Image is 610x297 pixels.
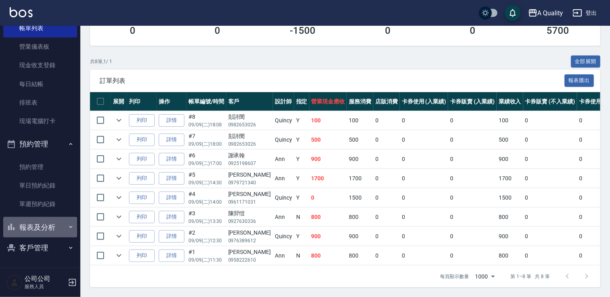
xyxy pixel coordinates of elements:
[347,150,373,169] td: 900
[188,160,224,167] p: 09/09 (二) 17:00
[523,92,577,111] th: 卡券販賣 (不入業績)
[523,227,577,246] td: 0
[347,188,373,207] td: 1500
[373,246,400,265] td: 0
[215,25,221,36] h3: 0
[228,209,271,218] div: 陳羿愷
[373,130,400,149] td: 0
[129,192,155,204] button: 列印
[400,246,448,265] td: 0
[511,273,550,280] p: 第 1–8 筆 共 8 筆
[577,111,610,130] td: 0
[347,130,373,149] td: 500
[400,208,448,227] td: 0
[523,208,577,227] td: 0
[565,76,594,84] a: 報表匯出
[186,169,226,188] td: #5
[188,218,224,225] p: 09/09 (二) 13:30
[228,160,271,167] p: 0925198607
[188,179,224,186] p: 09/09 (二) 14:30
[228,218,271,225] p: 0927630336
[577,208,610,227] td: 0
[10,7,33,17] img: Logo
[228,198,271,206] p: 0961171031
[3,176,77,195] a: 單日預約紀錄
[448,246,497,265] td: 0
[448,188,497,207] td: 0
[127,92,157,111] th: 列印
[159,230,184,243] a: 詳情
[3,195,77,213] a: 單週預約紀錄
[448,208,497,227] td: 0
[294,188,309,207] td: Y
[577,188,610,207] td: 0
[577,92,610,111] th: 卡券使用(-)
[347,208,373,227] td: 800
[273,208,294,227] td: Ann
[309,111,347,130] td: 100
[569,6,600,21] button: 登出
[373,169,400,188] td: 0
[373,111,400,130] td: 0
[400,227,448,246] td: 0
[113,192,125,204] button: expand row
[188,237,224,244] p: 09/09 (二) 12:30
[497,130,523,149] td: 500
[523,150,577,169] td: 0
[3,217,77,238] button: 報表及分析
[400,150,448,169] td: 0
[497,208,523,227] td: 800
[186,150,226,169] td: #6
[113,153,125,165] button: expand row
[373,188,400,207] td: 0
[294,150,309,169] td: Y
[228,248,271,256] div: [PERSON_NAME]
[400,92,448,111] th: 卡券使用 (入業績)
[523,169,577,188] td: 0
[3,75,77,93] a: 每日結帳
[186,188,226,207] td: #4
[577,246,610,265] td: 0
[226,92,273,111] th: 客戶
[347,246,373,265] td: 800
[497,150,523,169] td: 900
[129,250,155,262] button: 列印
[294,130,309,149] td: Y
[497,92,523,111] th: 業績收入
[565,74,594,87] button: 報表匯出
[6,274,23,291] img: Person
[577,227,610,246] td: 0
[3,56,77,74] a: 現金收支登錄
[3,37,77,56] a: 營業儀表板
[385,25,391,36] h3: 0
[525,5,567,21] button: A Quality
[571,56,601,68] button: 全部展開
[294,92,309,111] th: 指定
[129,211,155,223] button: 列印
[523,246,577,265] td: 0
[309,246,347,265] td: 800
[228,171,271,179] div: [PERSON_NAME]
[547,25,569,36] h3: 5700
[273,169,294,188] td: Ann
[186,246,226,265] td: #1
[523,111,577,130] td: 0
[159,250,184,262] a: 詳情
[228,121,271,128] p: 0982653026
[113,211,125,223] button: expand row
[448,227,497,246] td: 0
[448,111,497,130] td: 0
[228,237,271,244] p: 0976389612
[497,169,523,188] td: 1700
[577,169,610,188] td: 0
[129,153,155,165] button: 列印
[294,227,309,246] td: Y
[505,5,521,21] button: save
[400,111,448,130] td: 0
[129,230,155,243] button: 列印
[273,150,294,169] td: Ann
[159,172,184,185] a: 詳情
[309,169,347,188] td: 1700
[113,172,125,184] button: expand row
[228,179,271,186] p: 0979721340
